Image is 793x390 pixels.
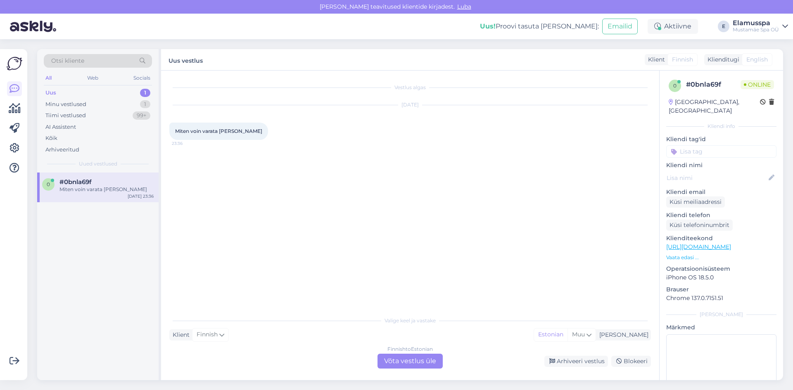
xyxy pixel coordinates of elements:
span: Muu [572,331,585,338]
label: Uus vestlus [169,54,203,65]
p: Kliendi tag'id [666,135,776,144]
span: Finnish [672,55,693,64]
div: Aktiivne [648,19,698,34]
span: 23:36 [172,140,203,147]
p: Operatsioonisüsteem [666,265,776,273]
p: Vaata edasi ... [666,254,776,261]
div: Proovi tasuta [PERSON_NAME]: [480,21,599,31]
div: Klient [645,55,665,64]
div: Estonian [534,329,567,341]
div: [PERSON_NAME] [666,311,776,318]
span: Uued vestlused [79,160,117,168]
div: Tiimi vestlused [45,111,86,120]
img: Askly Logo [7,56,22,71]
div: Uus [45,89,56,97]
div: Elamusspa [733,20,779,26]
div: Arhiveeritud [45,146,79,154]
b: Uus! [480,22,496,30]
input: Lisa tag [666,145,776,158]
p: Klienditeekond [666,234,776,243]
div: E [718,21,729,32]
div: All [44,73,53,83]
div: Socials [132,73,152,83]
span: English [746,55,768,64]
p: Märkmed [666,323,776,332]
div: [GEOGRAPHIC_DATA], [GEOGRAPHIC_DATA] [669,98,760,115]
p: Kliendi email [666,188,776,196]
p: iPhone OS 18.5.0 [666,273,776,282]
div: 1 [140,100,150,109]
div: Küsi telefoninumbrit [666,220,733,231]
span: Miten voin varata [PERSON_NAME] [175,128,262,134]
span: Finnish [197,330,218,339]
div: # 0bnla69f [686,80,741,90]
div: Web [85,73,100,83]
div: Miten voin varata [PERSON_NAME] [59,186,154,193]
div: 99+ [133,111,150,120]
a: [URL][DOMAIN_NAME] [666,243,731,251]
span: Otsi kliente [51,57,84,65]
div: Blokeeri [611,356,651,367]
p: Brauser [666,285,776,294]
div: 1 [140,89,150,97]
span: Luba [455,3,474,10]
div: [PERSON_NAME] [596,331,648,339]
div: [DATE] 23:36 [128,193,154,199]
div: Kliendi info [666,123,776,130]
div: AI Assistent [45,123,76,131]
div: Minu vestlused [45,100,86,109]
span: 0 [673,83,677,89]
div: Klienditugi [704,55,739,64]
div: Võta vestlus üle [378,354,443,369]
input: Lisa nimi [667,173,767,182]
div: Küsi meiliaadressi [666,196,725,208]
div: Klient [169,331,190,339]
div: Arhiveeri vestlus [544,356,608,367]
div: Mustamäe Spa OÜ [733,26,779,33]
div: [DATE] [169,101,651,109]
a: ElamusspaMustamäe Spa OÜ [733,20,788,33]
span: Online [741,80,774,89]
p: Kliendi nimi [666,161,776,170]
p: Kliendi telefon [666,211,776,220]
div: Kõik [45,134,57,142]
div: Valige keel ja vastake [169,317,651,324]
button: Emailid [602,19,638,34]
span: 0 [47,181,50,187]
div: Vestlus algas [169,84,651,91]
div: Finnish to Estonian [387,345,433,353]
span: #0bnla69f [59,178,92,186]
p: Chrome 137.0.7151.51 [666,294,776,303]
